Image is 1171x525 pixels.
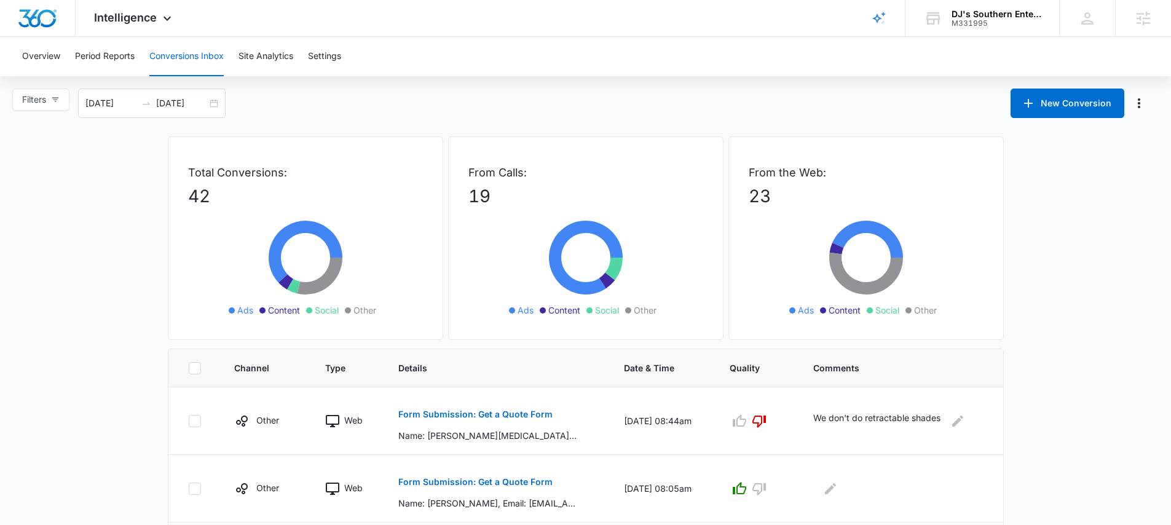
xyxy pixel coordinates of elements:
[948,411,968,431] button: Edit Comments
[798,304,814,317] span: Ads
[325,361,351,374] span: Type
[548,304,580,317] span: Content
[952,9,1041,19] div: account name
[398,497,577,510] p: Name: [PERSON_NAME], Email: [EMAIL_ADDRESS][DOMAIN_NAME], Phone: [PHONE_NUMBER], Location: [GEOGR...
[239,37,293,76] button: Site Analytics
[624,361,682,374] span: Date & Time
[1011,89,1124,118] button: New Conversion
[234,361,278,374] span: Channel
[12,89,69,111] button: Filters
[952,19,1041,28] div: account id
[315,304,339,317] span: Social
[149,37,224,76] button: Conversions Inbox
[188,164,423,181] p: Total Conversions:
[398,400,553,429] button: Form Submission: Get a Quote Form
[468,164,703,181] p: From Calls:
[122,71,132,81] img: tab_keywords_by_traffic_grey.svg
[730,361,766,374] span: Quality
[20,20,30,30] img: logo_orange.svg
[308,37,341,76] button: Settings
[398,478,553,486] p: Form Submission: Get a Quote Form
[813,411,940,431] p: We don't do retractable shades
[141,98,151,108] span: swap-right
[813,361,965,374] span: Comments
[1129,93,1149,113] button: Manage Numbers
[518,304,534,317] span: Ads
[398,410,553,419] p: Form Submission: Get a Quote Form
[398,361,577,374] span: Details
[914,304,937,317] span: Other
[20,32,30,42] img: website_grey.svg
[47,73,110,81] div: Domain Overview
[398,429,577,442] p: Name: [PERSON_NAME][MEDICAL_DATA], Email: [EMAIL_ADDRESS][DOMAIN_NAME], Phone: [PHONE_NUMBER], Lo...
[268,304,300,317] span: Content
[237,304,253,317] span: Ads
[609,387,715,455] td: [DATE] 08:44am
[595,304,619,317] span: Social
[94,11,157,24] span: Intelligence
[875,304,899,317] span: Social
[75,37,135,76] button: Period Reports
[344,414,363,427] p: Web
[634,304,656,317] span: Other
[22,37,60,76] button: Overview
[22,93,46,106] span: Filters
[32,32,135,42] div: Domain: [DOMAIN_NAME]
[85,97,136,110] input: Start date
[749,164,984,181] p: From the Web:
[468,183,703,209] p: 19
[829,304,861,317] span: Content
[188,183,423,209] p: 42
[136,73,207,81] div: Keywords by Traffic
[398,467,553,497] button: Form Submission: Get a Quote Form
[749,183,984,209] p: 23
[609,455,715,523] td: [DATE] 08:05am
[156,97,207,110] input: End date
[821,479,840,499] button: Edit Comments
[256,481,279,494] p: Other
[344,481,363,494] p: Web
[141,98,151,108] span: to
[353,304,376,317] span: Other
[33,71,43,81] img: tab_domain_overview_orange.svg
[256,414,279,427] p: Other
[34,20,60,30] div: v 4.0.25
